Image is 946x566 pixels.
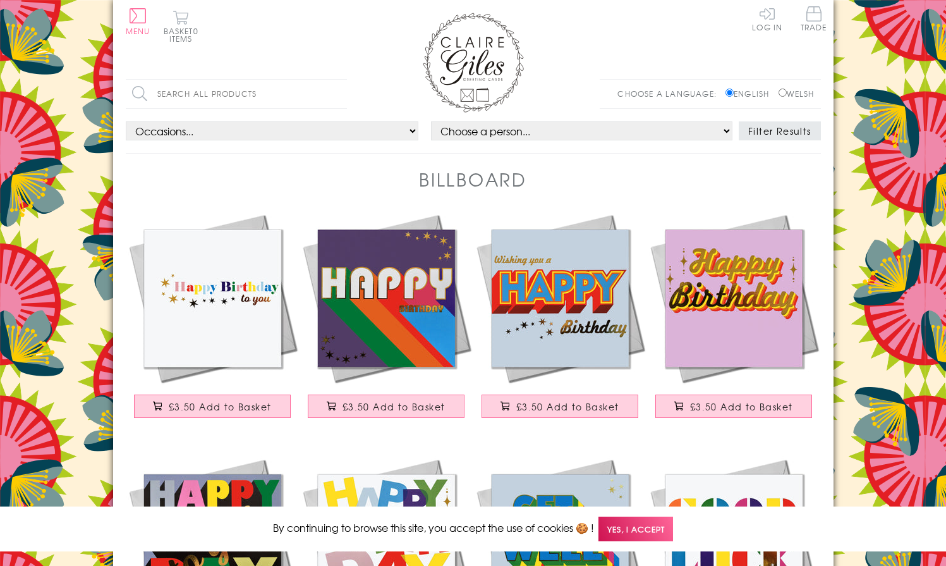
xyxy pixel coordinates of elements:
[739,121,821,140] button: Filter Results
[423,13,524,113] img: Claire Giles Greetings Cards
[617,88,723,99] p: Choose a language:
[801,6,827,31] span: Trade
[482,395,638,418] button: £3.50 Add to Basket
[725,88,775,99] label: English
[516,400,619,413] span: £3.50 Add to Basket
[343,400,446,413] span: £3.50 Add to Basket
[334,80,347,108] input: Search
[779,88,815,99] label: Welsh
[779,89,787,97] input: Welsh
[134,395,291,418] button: £3.50 Add to Basket
[690,400,793,413] span: £3.50 Add to Basket
[300,211,473,385] img: Birthday Card, Happy Birthday, Rainbow colours, with gold foil
[598,517,673,541] span: Yes, I accept
[164,10,198,42] button: Basket0 items
[655,395,812,418] button: £3.50 Add to Basket
[473,211,647,385] img: Birthday Card, Wishing you a Happy Birthday, Block letters, with gold foil
[126,211,300,385] img: Birthday Card, Happy Birthday to You, Rainbow colours, with gold foil
[308,395,464,418] button: £3.50 Add to Basket
[647,211,821,431] a: Birthday Card, Happy Birthday, Pink background and stars, with gold foil £3.50 Add to Basket
[169,400,272,413] span: £3.50 Add to Basket
[126,80,347,108] input: Search all products
[126,8,150,35] button: Menu
[801,6,827,34] a: Trade
[169,25,198,44] span: 0 items
[473,211,647,431] a: Birthday Card, Wishing you a Happy Birthday, Block letters, with gold foil £3.50 Add to Basket
[126,25,150,37] span: Menu
[752,6,782,31] a: Log In
[300,211,473,431] a: Birthday Card, Happy Birthday, Rainbow colours, with gold foil £3.50 Add to Basket
[647,211,821,385] img: Birthday Card, Happy Birthday, Pink background and stars, with gold foil
[419,166,527,192] h1: Billboard
[725,89,734,97] input: English
[126,211,300,431] a: Birthday Card, Happy Birthday to You, Rainbow colours, with gold foil £3.50 Add to Basket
